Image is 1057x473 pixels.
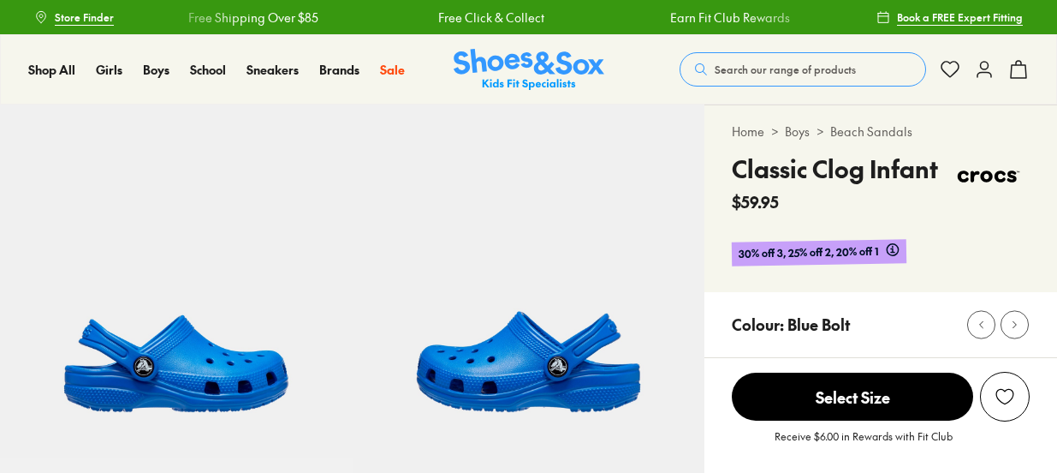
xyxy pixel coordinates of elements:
span: Shop All [28,61,75,78]
div: > > [732,123,1030,141]
img: Vendor logo [947,151,1030,202]
span: Sneakers [246,61,299,78]
button: Add to Wishlist [980,372,1030,422]
a: Beach Sandals [830,123,912,141]
a: Home [732,123,764,141]
span: School [190,61,226,78]
a: Boys [785,123,810,141]
button: Select Size [732,372,973,422]
p: Blue Bolt [787,313,850,336]
span: 30% off 3, 25% off 2, 20% off 1 [739,242,879,262]
a: Shoes & Sox [454,49,604,91]
p: Colour: [732,313,784,336]
a: Brands [319,61,359,79]
h4: Classic Clog Infant [732,151,938,187]
p: Receive $6.00 in Rewards with Fit Club [775,428,953,459]
a: Free Shipping Over $85 [188,9,318,27]
span: Brands [319,61,359,78]
span: Sale [380,61,405,78]
img: 5-548429_1 [353,105,705,458]
span: Book a FREE Expert Fitting [897,9,1023,25]
img: SNS_Logo_Responsive.svg [454,49,604,91]
a: Boys [143,61,169,79]
a: Free Click & Collect [438,9,544,27]
a: Sneakers [246,61,299,79]
a: Book a FREE Expert Fitting [876,2,1023,33]
span: Store Finder [55,9,114,25]
a: Girls [96,61,122,79]
button: Search our range of products [680,52,926,87]
span: Boys [143,61,169,78]
a: Sale [380,61,405,79]
span: Search our range of products [715,62,856,77]
span: $59.95 [732,190,779,213]
span: Select Size [732,373,973,421]
a: Earn Fit Club Rewards [670,9,790,27]
a: School [190,61,226,79]
span: Girls [96,61,122,78]
a: Shop All [28,61,75,79]
a: Store Finder [34,2,114,33]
